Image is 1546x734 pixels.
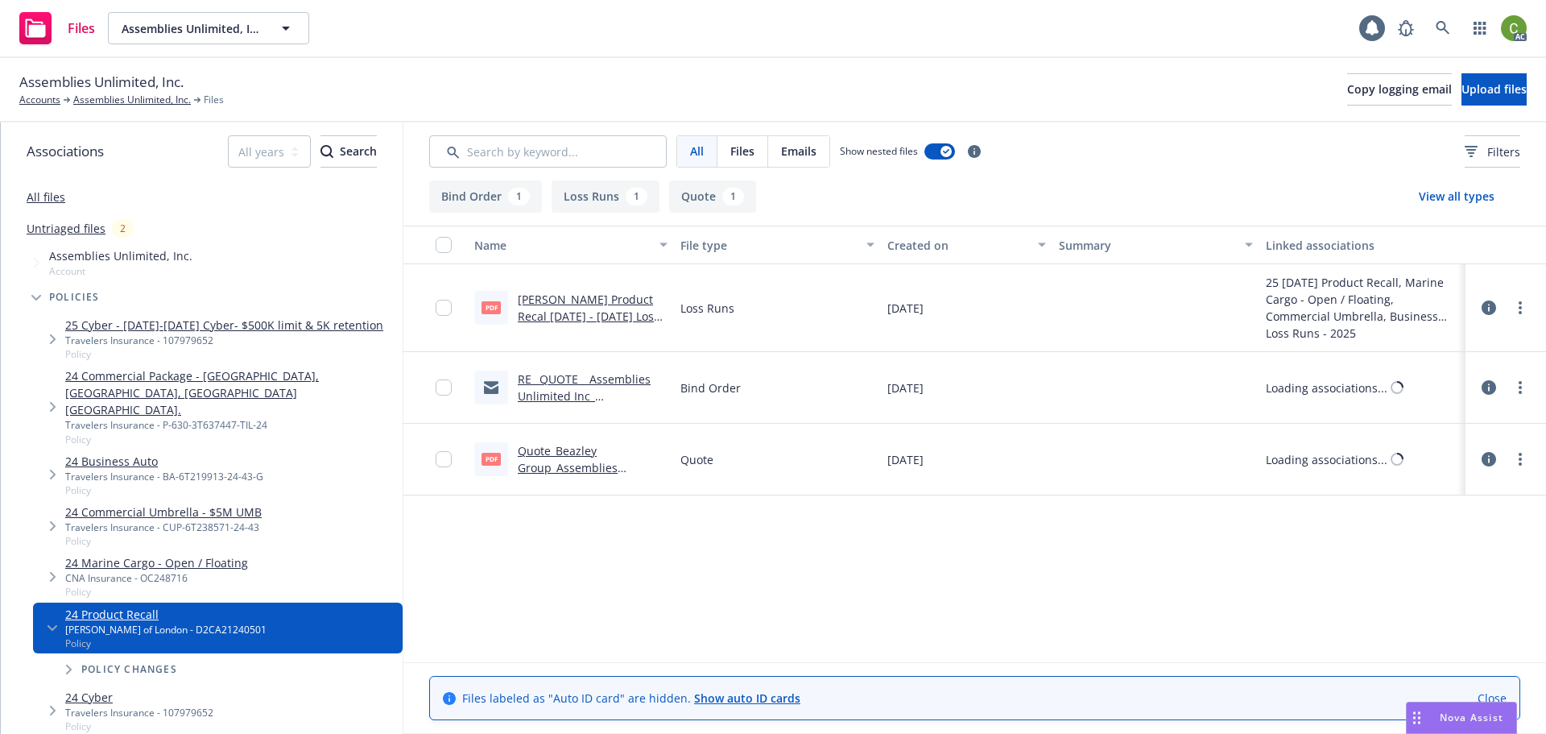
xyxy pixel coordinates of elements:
div: Drag to move [1407,703,1427,733]
span: Account [49,264,192,278]
a: 24 Cyber [65,689,213,706]
span: Files [204,93,224,107]
span: Files labeled as "Auto ID card" are hidden. [462,690,800,707]
div: 1 [626,188,647,205]
button: Nova Assist [1406,702,1517,734]
div: Name [474,237,650,254]
div: CNA Insurance - OC248716 [65,571,248,585]
button: Summary [1052,226,1259,264]
button: Upload files [1461,73,1527,106]
a: 25 Cyber - [DATE]-[DATE] Cyber- $500K limit & 5K retention [65,317,383,334]
a: Show auto ID cards [694,690,800,706]
a: Quote_Beazley Group_Assemblies Unlimited.pdf [518,443,618,492]
span: [DATE] [887,451,924,468]
span: Policy [65,483,263,497]
button: File type [674,226,880,264]
a: Files [13,6,101,51]
span: Emails [781,143,816,160]
span: Filters [1487,143,1520,160]
span: Bind Order [680,379,741,396]
a: Search [1427,12,1459,44]
span: Associations [27,141,104,162]
input: Search by keyword... [429,135,667,168]
div: Created on [887,237,1029,254]
button: Bind Order [429,180,542,213]
input: Toggle Row Selected [436,300,452,316]
span: Nova Assist [1440,711,1503,724]
span: Policy changes [81,665,177,674]
button: Loss Runs [552,180,659,213]
span: Policy [65,347,383,361]
div: 2 [112,219,134,238]
svg: Search [320,145,333,158]
a: Accounts [19,93,60,107]
a: 24 Product Recall [65,606,267,623]
span: Copy logging email [1347,81,1452,97]
img: photo [1501,15,1527,41]
div: Summary [1059,237,1234,254]
a: All files [27,189,65,205]
div: Linked associations [1266,237,1459,254]
a: 24 Business Auto [65,453,263,470]
span: pdf [482,453,501,465]
a: 24 Commercial Umbrella - $5M UMB [65,504,262,520]
span: Assemblies Unlimited, Inc. [19,72,184,93]
button: View all types [1393,180,1520,213]
a: more [1511,378,1530,397]
span: Policy [65,534,262,548]
input: Select all [436,237,452,253]
button: Created on [881,226,1053,264]
button: Quote [669,180,756,213]
span: Filters [1465,143,1520,160]
span: Show nested files [840,144,918,158]
div: Search [320,136,377,167]
span: [DATE] [887,379,924,396]
a: [PERSON_NAME] Product Recal [DATE] - [DATE] Loss Runs - Valued [DATE].pdf [518,292,659,341]
span: Upload files [1461,81,1527,97]
a: more [1511,298,1530,317]
button: Linked associations [1259,226,1465,264]
button: SearchSearch [320,135,377,168]
div: 1 [508,188,530,205]
input: Toggle Row Selected [436,379,452,396]
a: Report a Bug [1390,12,1422,44]
div: 25 [DATE] Product Recall, Marine Cargo - Open / Floating, Commercial Umbrella, Business Auto, Com... [1266,274,1459,325]
a: more [1511,450,1530,469]
span: Policy [65,585,248,599]
div: File type [680,237,856,254]
span: Assemblies Unlimited, Inc. [49,247,192,264]
a: Assemblies Unlimited, Inc. [73,93,191,107]
div: Travelers Insurance - BA-6T219913-24-43-G [65,470,263,483]
span: All [690,143,704,160]
div: Loss Runs - 2025 [1266,325,1459,342]
span: Quote [680,451,713,468]
a: 24 Commercial Package - [GEOGRAPHIC_DATA], [GEOGRAPHIC_DATA], [GEOGRAPHIC_DATA] [GEOGRAPHIC_DATA]. [65,367,396,418]
div: Loading associations... [1266,379,1387,396]
span: Files [68,22,95,35]
span: Policy [65,637,267,650]
div: Travelers Insurance - P-630-3T637447-TIL-24 [65,418,396,432]
span: Policies [49,292,100,302]
div: 1 [722,188,744,205]
a: Close [1478,690,1507,707]
a: Switch app [1464,12,1496,44]
input: Toggle Row Selected [436,451,452,467]
div: Travelers Insurance - 107979652 [65,334,383,347]
a: Untriaged files [27,220,105,237]
span: Loss Runs [680,300,734,317]
button: Assemblies Unlimited, Inc. [108,12,309,44]
div: Loading associations... [1266,451,1387,468]
span: pdf [482,301,501,313]
button: Filters [1465,135,1520,168]
a: 24 Marine Cargo - Open / Floating [65,554,248,571]
span: Policy [65,433,396,446]
span: Policy [65,719,213,733]
button: Name [468,226,674,264]
span: [DATE] [887,300,924,317]
span: Assemblies Unlimited, Inc. [122,20,261,37]
button: Copy logging email [1347,73,1452,106]
div: [PERSON_NAME] of London - D2CA21240501 [65,623,267,637]
a: RE_ QUOTE _ Assemblies Unlimited Inc_ [PERSON_NAME] & Associates LLC_ B&R Line Number_ BR134105-0... [518,371,667,454]
div: Travelers Insurance - CUP-6T238571-24-43 [65,520,262,534]
div: Travelers Insurance - 107979652 [65,706,213,719]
